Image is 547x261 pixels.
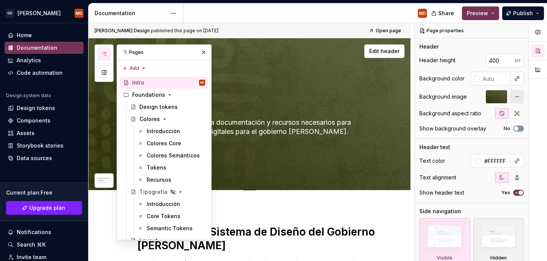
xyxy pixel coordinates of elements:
textarea: Aquí encontrarás toda la documentación y recursos necesarios para construir experiencias digitale... [136,116,379,138]
div: Documentation [17,44,57,52]
button: Notifications [5,226,84,238]
span: [PERSON_NAME] Design [95,28,150,34]
a: Documentation [5,42,84,54]
div: GD [5,9,14,18]
div: MD [419,10,426,16]
div: Header height [419,57,455,64]
input: Auto [481,154,511,168]
div: Assets [17,129,35,137]
div: [PERSON_NAME] [17,9,61,17]
div: Text alignment [419,174,456,181]
div: Core Tokens [147,212,180,220]
div: Text color [419,157,445,165]
a: Colores Semánticos [134,149,208,162]
div: Design tokens [17,104,55,112]
div: Background color [419,75,465,82]
a: Introducción [134,125,208,137]
a: Components [5,115,84,127]
div: Data sources [17,154,52,162]
div: Notifications [17,228,51,236]
div: Foundations [120,89,208,101]
div: Layout [139,237,158,244]
div: Hidden [490,255,507,261]
div: Storybook stories [17,142,63,149]
label: No [504,126,510,132]
p: px [515,57,521,63]
div: Colores Semánticos [147,152,200,159]
div: Components [17,117,51,124]
div: Analytics [17,57,41,64]
div: Show background overlay [419,125,486,132]
div: Header [419,43,439,50]
div: Introducción [147,200,180,208]
div: Code automation [17,69,63,77]
span: Share [438,9,454,17]
div: Current plan : Free [6,189,82,197]
a: Introducción [134,198,208,210]
input: Auto [480,72,511,85]
span: Preview [467,9,488,17]
textarea: Intro [136,97,379,115]
div: Side navigation [419,208,461,215]
a: Colores [127,113,208,125]
div: Foundations [132,91,165,99]
a: Analytics [5,54,84,66]
a: Layout [127,234,208,247]
div: published this page on [DATE] [151,28,218,34]
a: Storybook stories [5,140,84,152]
h1: Bienvenido al Sistema de Diseño del Gobierno [PERSON_NAME] [137,225,380,252]
div: Intro [132,79,144,86]
div: Introducción [147,127,180,135]
a: Data sources [5,152,84,164]
div: MD [200,79,204,86]
div: Design system data [6,93,51,99]
div: Visible [437,255,452,261]
button: Share [427,6,459,20]
div: Search ⌘K [17,241,46,248]
button: Search ⌘K [5,239,84,251]
div: Background aspect ratio [419,110,481,117]
a: Core Tokens [134,210,208,222]
label: Yes [501,190,510,196]
div: Colores [139,115,160,123]
div: MD [76,10,82,16]
div: Recursos [147,176,171,184]
button: Publish [502,6,544,20]
div: Design tokens [139,103,178,111]
a: Design tokens [5,102,84,114]
button: Preview [462,6,499,20]
a: Recursos [134,174,208,186]
span: Open page [376,28,401,34]
a: Assets [5,127,84,139]
a: Open page [366,25,405,36]
button: Upgrade plan [6,201,82,215]
button: Edit header [364,44,405,58]
a: Semantic Tokens [134,222,208,234]
div: Header text [419,143,450,151]
div: Documentation [95,9,166,17]
a: Code automation [5,67,84,79]
div: Invite team [17,253,46,261]
div: Colores Core [147,140,181,147]
div: Home [17,31,32,39]
div: Background image [419,93,467,101]
div: Tipografía [139,188,168,196]
a: Tipografía [127,186,208,198]
input: Auto [486,53,515,67]
div: Show header text [419,189,464,197]
div: Semantic Tokens [147,225,193,232]
span: Upgrade plan [29,204,65,212]
a: Design tokens [127,101,208,113]
span: Publish [513,9,533,17]
a: IntroMD [120,77,208,89]
a: Colores Core [134,137,208,149]
span: Add [130,65,139,71]
span: Edit header [369,47,400,55]
div: Tokens [147,164,166,171]
button: Add [120,63,149,74]
a: Tokens [134,162,208,174]
div: Pages [117,45,211,60]
button: GD[PERSON_NAME]MD [2,5,87,21]
a: Home [5,29,84,41]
